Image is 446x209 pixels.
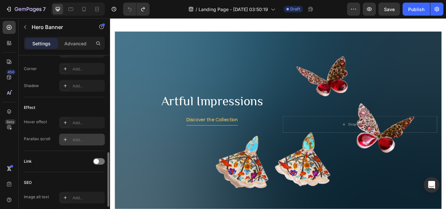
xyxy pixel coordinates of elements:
[110,18,446,209] iframe: Design area
[72,120,103,126] div: Add...
[290,6,300,12] span: Draft
[24,119,47,125] div: Hover effect
[89,116,149,121] p: Discover the Collection
[24,66,37,72] div: Corner
[403,3,430,16] button: Publish
[24,136,50,142] div: Parallax scroll
[408,6,424,13] div: Publish
[24,105,35,111] div: Effect
[64,40,87,47] p: Advanced
[196,6,197,13] span: /
[278,121,312,127] div: Drop element here
[24,180,32,186] div: SEO
[3,3,49,16] button: 7
[24,83,39,89] div: Shadow
[5,119,16,125] div: Beta
[43,5,46,13] p: 7
[384,7,395,12] span: Save
[72,137,103,143] div: Add...
[32,23,87,31] p: Hero Banner
[6,69,16,75] div: 450
[47,86,191,107] h2: Artful Impressions
[89,112,149,125] button: <p>Discover the Collection</p>
[24,194,49,200] div: Image alt text
[123,3,150,16] div: Undo/Redo
[72,83,103,89] div: Add...
[199,6,268,13] span: Landing Page - [DATE] 03:50:19
[24,158,32,164] div: Link
[72,195,103,201] div: Add...
[72,66,103,72] div: Add...
[378,3,400,16] button: Save
[32,40,51,47] p: Settings
[424,177,439,193] div: Open Intercom Messenger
